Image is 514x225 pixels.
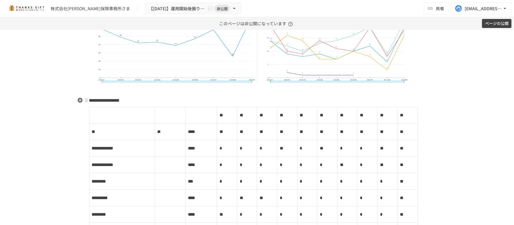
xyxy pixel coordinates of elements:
img: oagoyYZa7dQus6WprPyWyotRTxoSAZXeAARNkQv4ow1 [89,2,425,84]
button: 共有 [424,2,449,14]
div: 株式会社[PERSON_NAME]保険事務所さま [51,5,130,12]
div: [EMAIL_ADDRESS][DOMAIN_NAME] [465,5,502,12]
button: [EMAIL_ADDRESS][DOMAIN_NAME] [451,2,512,14]
button: 【[DATE]】運用開始後振り返りミーティング非公開 [145,3,241,14]
span: 非公開 [214,5,230,12]
button: ページの公開 [482,19,512,28]
span: 共有 [436,5,444,12]
p: このページは非公開になっています [219,17,295,30]
span: 【[DATE]】運用開始後振り返りミーティング [149,5,206,12]
img: mMP1OxWUAhQbsRWCurg7vIHe5HqDpP7qZo7fRoNLXQh [7,4,46,13]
